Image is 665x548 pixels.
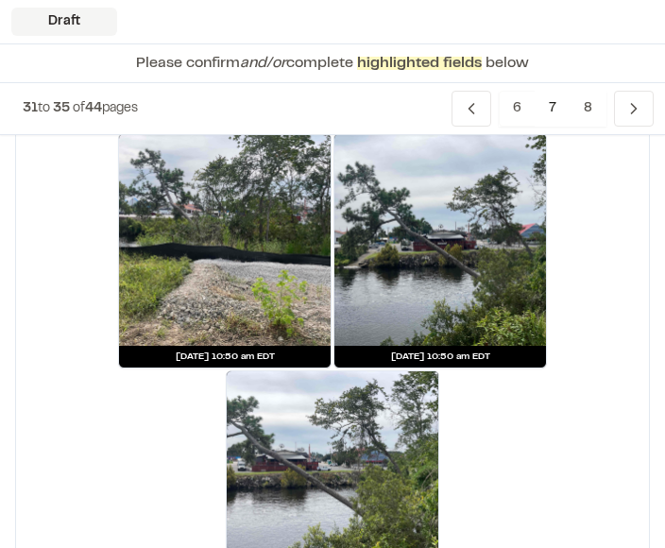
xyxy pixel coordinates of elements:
span: 44 [85,103,102,114]
span: 8 [570,91,606,127]
span: 31 [23,103,38,114]
p: Please confirm complete below [136,52,529,75]
a: [DATE] 10:50 am EDT [333,133,547,368]
p: to of pages [23,98,138,119]
span: highlighted fields [357,57,482,70]
div: [DATE] 10:50 am EDT [334,346,546,368]
span: 7 [535,91,571,127]
div: Draft [11,8,117,36]
span: and/or [240,57,286,70]
a: [DATE] 10:50 am EDT [118,133,332,368]
div: [DATE] 10:50 am EDT [119,346,331,368]
nav: Navigation [452,91,654,127]
span: 6 [499,91,536,127]
span: 35 [53,103,70,114]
